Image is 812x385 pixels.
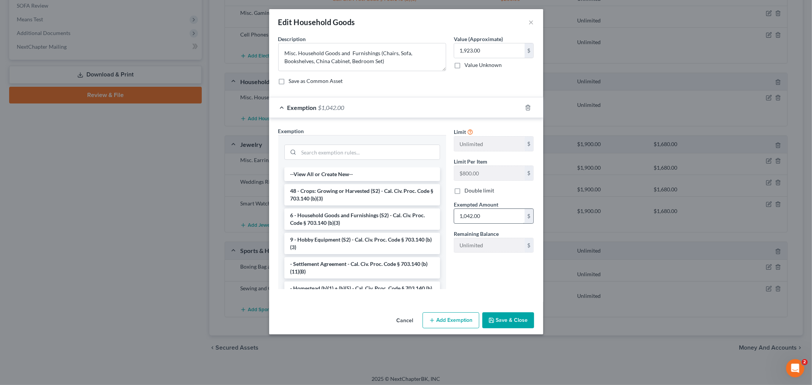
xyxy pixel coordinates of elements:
[6,60,146,156] div: Katie says…
[48,249,54,255] button: Start recording
[5,3,19,17] button: go back
[12,249,18,255] button: Emoji picker
[22,4,34,16] img: Profile image for Katie
[525,238,534,253] div: $
[454,157,487,165] label: Limit Per Item
[525,137,534,151] div: $
[287,104,317,111] span: Exemption
[37,10,71,17] p: Active 5h ago
[284,184,440,205] li: 48 - Crops: Growing or Harvested (S2) - Cal. Civ. Proc. Code § 703.140 (b)(3)
[12,65,108,78] b: 🚨ATTN: [GEOGRAPHIC_DATA] of [US_STATE]
[525,166,534,180] div: $
[284,257,440,278] li: - Settlement Agreement - Cal. Civ. Proc. Code § 703.140 (b)(11)(B)
[318,104,345,111] span: $1,042.00
[525,209,534,223] div: $
[37,4,86,10] h1: [PERSON_NAME]
[131,246,143,258] button: Send a message…
[299,145,440,159] input: Search exemption rules...
[525,43,534,58] div: $
[529,17,534,27] button: ×
[6,233,146,246] textarea: Message…
[284,282,440,303] li: - Homestead (b)(1) + (b)(5) - Cal. Civ. Proc. Code § 703.140 (b)(1)(b)(5)
[786,359,804,377] iframe: Intercom live chat
[454,137,525,151] input: --
[454,209,525,223] input: 0.00
[289,77,343,85] label: Save as Common Asset
[278,36,306,42] span: Description
[12,141,72,146] div: [PERSON_NAME] • 2h ago
[423,312,479,328] button: Add Exemption
[278,17,355,27] div: Edit Household Goods
[482,312,534,328] button: Save & Close
[24,249,30,255] button: Gif picker
[454,166,525,180] input: --
[454,238,525,253] input: --
[36,249,42,255] button: Upload attachment
[12,83,119,135] div: The court has added a new Credit Counseling Field that we need to update upon filing. Please remo...
[464,61,502,69] label: Value Unknown
[284,208,440,230] li: 6 - Household Goods and Furnishings (S2) - Cal. Civ. Proc. Code § 703.140 (b)(3)
[454,35,503,43] label: Value (Approximate)
[454,129,466,135] span: Limit
[119,3,134,17] button: Home
[284,233,440,254] li: 9 - Hobby Equipment (S2) - Cal. Civ. Proc. Code § 703.140 (b)(3)
[454,201,498,208] span: Exempted Amount
[278,128,304,134] span: Exemption
[134,3,147,17] div: Close
[464,187,494,194] label: Double limit
[391,313,420,328] button: Cancel
[802,359,808,365] span: 2
[454,43,525,58] input: 0.00
[284,167,440,181] li: --View All or Create New--
[454,230,499,238] label: Remaining Balance
[6,60,125,140] div: 🚨ATTN: [GEOGRAPHIC_DATA] of [US_STATE]The court has added a new Credit Counseling Field that we n...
